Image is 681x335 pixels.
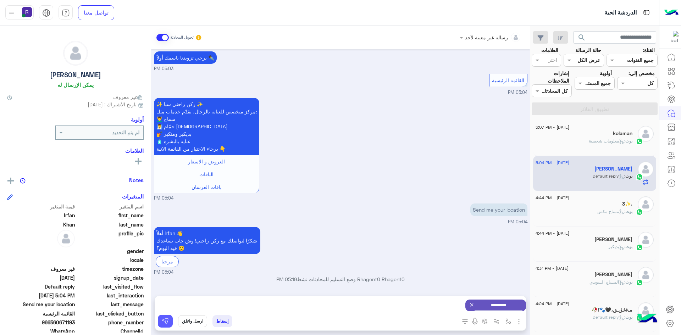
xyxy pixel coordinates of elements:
[7,310,75,317] span: القائمة الرئيسية
[76,230,144,246] span: profile_pic
[508,90,527,95] span: 05:04 PM
[122,193,144,200] h6: المتغيرات
[536,265,569,272] span: [DATE] - 4:31 PM
[62,9,70,17] img: tab
[7,9,16,17] img: profile
[7,247,75,255] span: null
[629,69,655,77] label: مخصص إلى:
[573,31,591,46] button: search
[593,173,625,179] span: : Default reply
[7,328,75,335] span: 2
[78,5,114,20] a: تواصل معنا
[541,46,558,54] label: العلامات
[479,315,491,327] button: create order
[7,283,75,290] span: Default reply
[532,102,658,115] button: تطبيق الفلاتر
[7,203,75,210] span: قيمة المتغير
[212,315,232,327] button: إسقاط
[597,209,625,214] span: : مساج مكس
[613,130,632,136] h5: kolaman
[76,319,144,326] span: phone_number
[129,177,144,183] h6: Notes
[76,265,144,273] span: timezone
[536,301,569,307] span: [DATE] - 4:24 PM
[7,178,14,184] img: add
[76,301,144,308] span: last_message
[76,203,144,210] span: اسم المتغير
[154,227,260,254] p: 17/8/2025, 5:04 PM
[594,272,632,278] h5: عرندس الشريدة
[608,244,625,249] span: : بديكير
[154,66,173,72] span: 05:03 PM
[154,269,173,276] span: 05:04 PM
[636,138,643,145] img: WhatsApp
[199,171,214,177] span: الباقات
[625,244,632,249] span: بوت
[625,138,632,144] span: بوت
[604,8,637,18] p: الدردشة الحية
[188,158,225,164] span: العروض و الاسعار
[113,93,144,101] span: غير معروف
[76,247,144,255] span: gender
[131,116,144,123] h6: أولوية
[276,276,297,282] span: 05:19 PM
[625,314,632,320] span: بوت
[589,138,625,144] span: : معلومات شخصية
[593,314,625,320] span: : Default reply
[482,318,488,324] img: create order
[76,283,144,290] span: last_visited_flow
[76,221,144,228] span: last_name
[625,209,632,214] span: بوت
[76,328,144,335] span: ChannelId
[471,317,479,326] img: send voice note
[536,124,569,130] span: [DATE] - 5:07 PM
[76,310,144,317] span: last_clicked_button
[76,292,144,299] span: last_interaction
[42,9,50,17] img: tab
[491,315,503,327] button: Trigger scenario
[20,178,26,184] img: notes
[154,275,527,283] p: Rhagent0 Rhagent0 وضع التسليم للمحادثات نشط
[515,317,523,326] img: send attachment
[636,208,643,216] img: WhatsApp
[7,221,75,228] span: Khan
[57,82,94,88] h6: يمكن الإرسال له
[622,201,632,207] h5: 3✨.
[178,315,207,327] button: ارسل واغلق
[666,31,679,44] img: 322853014244696
[7,274,75,281] span: 2025-08-17T13:55:00.568Z
[638,196,654,212] img: defaultAdmin.png
[156,256,179,267] div: مرحبا
[7,265,75,273] span: غير معروف
[532,69,569,85] label: إشارات الملاحظات
[636,279,643,286] img: WhatsApp
[594,236,632,242] h5: خالد محمد
[7,212,75,219] span: Irfan
[505,318,511,324] img: select flow
[192,184,222,190] span: باقات العرسان
[536,160,569,166] span: [DATE] - 5:04 PM
[462,319,468,324] img: make a call
[577,33,586,42] span: search
[638,126,654,142] img: defaultAdmin.png
[63,41,88,65] img: defaultAdmin.png
[154,51,217,64] p: 17/8/2025, 5:03 PM
[7,301,75,308] span: Send me your location
[642,8,651,17] img: tab
[57,230,75,247] img: defaultAdmin.png
[7,292,75,299] span: 2025-08-17T14:04:51.09Z
[7,319,75,326] span: 966560671193
[548,56,558,65] div: اختر
[635,307,660,331] img: hulul-logo.png
[536,230,569,236] span: [DATE] - 4:44 PM
[503,315,514,327] button: select flow
[76,256,144,264] span: locale
[154,195,173,202] span: 05:04 PM
[50,71,101,79] h5: [PERSON_NAME]
[154,98,259,155] p: 17/8/2025, 5:04 PM
[492,77,524,83] span: القائمة الرئيسية
[594,166,632,172] h5: Irfan Khan
[494,318,499,324] img: Trigger scenario
[592,307,632,313] h5: ﻣـﻏﻏـݪـق،🖤َِ🐾!🥀
[575,46,601,54] label: حالة الرسالة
